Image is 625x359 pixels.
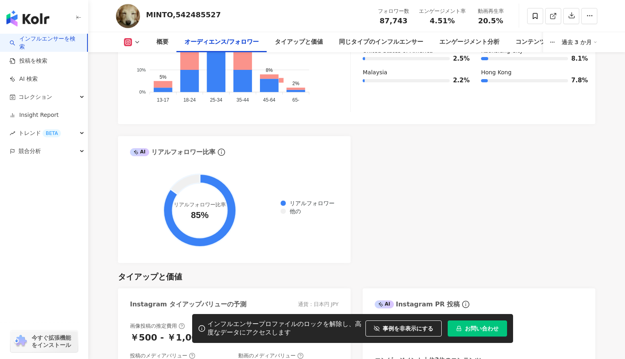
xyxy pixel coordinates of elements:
[284,208,301,214] span: 他の
[298,301,339,308] div: 通貨：日本円 JPY
[185,37,259,47] div: オーディエンス/フォロワー
[571,78,583,84] span: 7.8%
[363,69,465,77] div: Malaysia
[18,124,61,142] span: トレンド
[375,300,460,309] div: Instagram PR 投稿
[453,78,465,84] span: 2.2%
[448,320,507,337] button: お問い合わせ
[478,17,503,25] span: 20.5%
[10,75,38,83] a: AI 検索
[475,7,506,15] div: 動画再生率
[284,200,335,206] span: リアルフォロワー
[217,147,226,157] span: info-circle
[465,325,499,332] span: お問い合わせ
[461,300,471,309] span: info-circle
[116,4,140,28] img: KOL Avatar
[383,325,433,332] span: 事例を非表示にする
[137,67,146,72] tspan: 10%
[419,7,466,15] div: エンゲージメント率
[10,330,78,352] a: chrome extension今すぐ拡張機能をインストール
[379,16,407,25] span: 87,743
[430,17,455,25] span: 4.51%
[18,142,41,160] span: 競合分析
[481,69,583,77] div: Hong Kong
[139,90,146,94] tspan: 0%
[130,148,149,156] div: AI
[439,37,499,47] div: エンゲージメント分析
[456,326,462,331] span: lock
[237,97,249,103] tspan: 35-44
[32,334,75,349] span: 今すぐ拡張機能をインストール
[210,97,222,103] tspan: 25-34
[10,131,15,136] span: rise
[157,97,169,103] tspan: 13-17
[10,57,47,65] a: 投稿を検索
[378,7,409,15] div: フォロワー数
[10,111,59,119] a: Insight Report
[263,97,276,103] tspan: 45-64
[43,129,61,137] div: BETA
[453,56,465,62] span: 2.5%
[130,148,215,157] div: リアルフォロワー比率
[118,271,182,282] div: タイアップと価値
[375,300,394,308] div: AI
[183,97,196,103] tspan: 18-24
[275,37,323,47] div: タイアップと価値
[207,320,361,337] div: インフルエンサープロファイルのロックを解除し、高度なデータにアクセスします
[146,10,221,20] div: MINTO,542485527
[13,335,28,348] img: chrome extension
[156,37,168,47] div: 概要
[571,56,583,62] span: 8.1%
[515,37,570,47] div: コンテンツ内容分析
[10,35,81,51] a: searchインフルエンサーを検索
[365,320,442,337] button: 事例を非表示にする
[130,300,246,309] div: Instagram タイアップバリューの予測
[6,10,49,27] img: logo
[292,97,299,103] tspan: 65-
[339,37,423,47] div: 同じタイプのインフルエンサー
[18,88,52,106] span: コレクション
[562,36,598,49] div: 過去 3 か月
